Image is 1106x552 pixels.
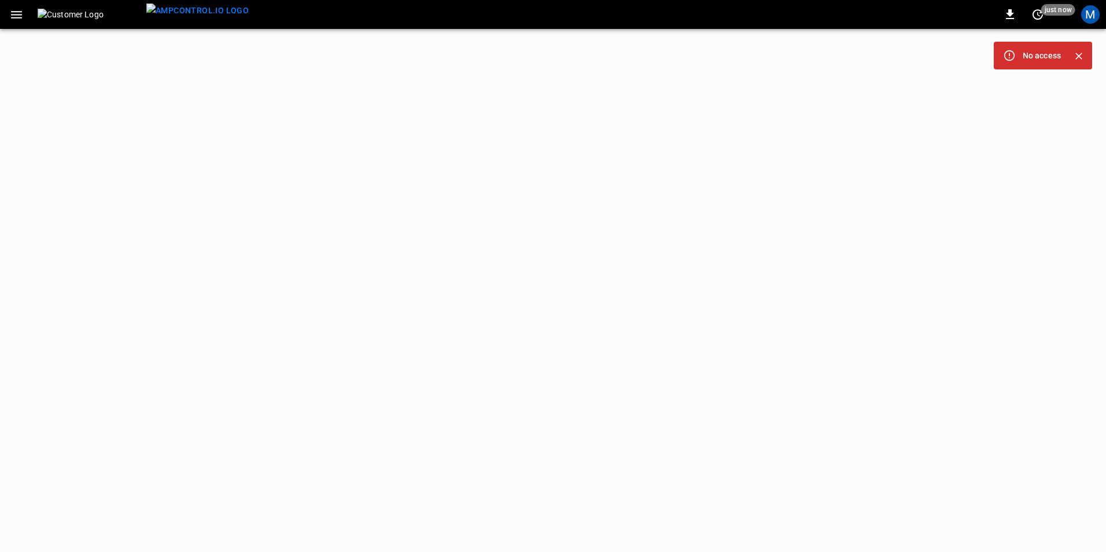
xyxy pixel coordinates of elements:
span: just now [1041,4,1075,16]
button: Close [1070,47,1087,65]
img: Customer Logo [38,9,142,20]
button: set refresh interval [1028,5,1047,24]
img: ampcontrol.io logo [146,3,249,18]
div: No access [1023,45,1061,66]
div: profile-icon [1081,5,1100,24]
